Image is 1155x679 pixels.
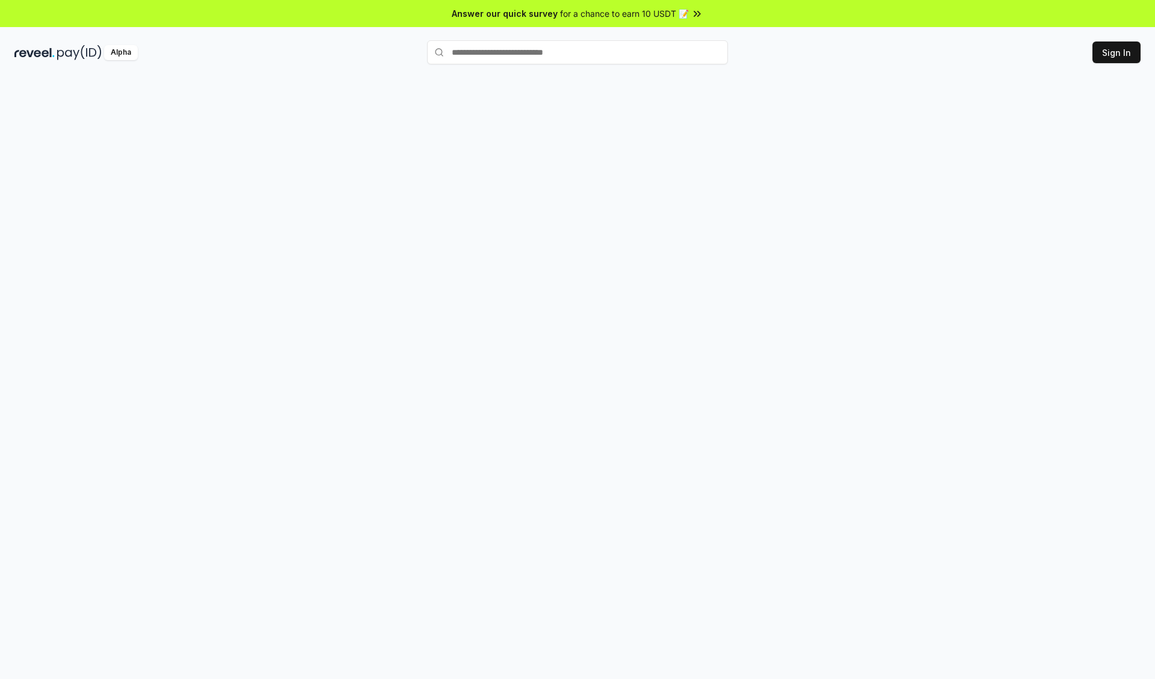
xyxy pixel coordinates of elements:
img: pay_id [57,45,102,60]
img: reveel_dark [14,45,55,60]
button: Sign In [1092,41,1141,63]
span: Answer our quick survey [452,7,558,20]
div: Alpha [104,45,138,60]
span: for a chance to earn 10 USDT 📝 [560,7,689,20]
